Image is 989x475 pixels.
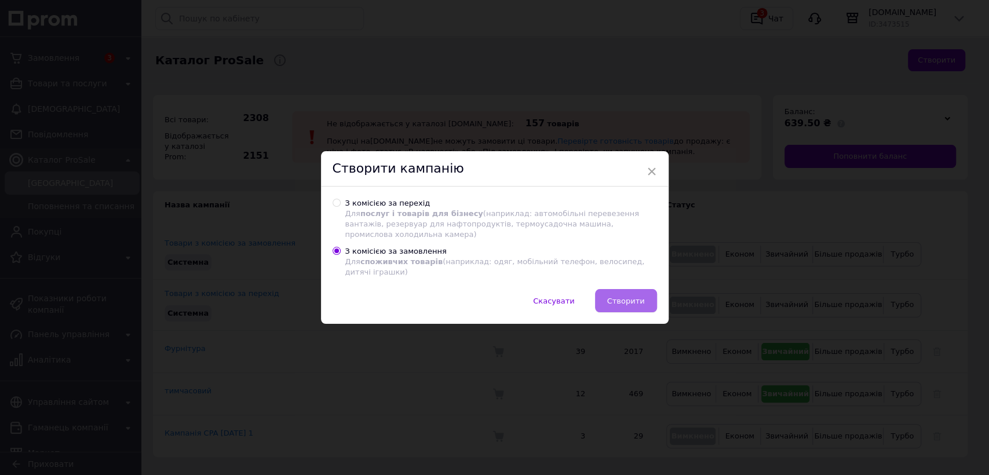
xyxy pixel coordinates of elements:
div: З комісією за замовлення [345,246,657,278]
span: Скасувати [533,297,574,305]
button: Скасувати [521,289,586,312]
span: Для (наприклад: автомобільні перевезення вантажів, резервуар для нафтопродуктів, термоусадочна ма... [345,209,639,239]
span: Для (наприклад: одяг, мобільний телефон, велосипед, дитячі іграшки) [345,257,645,276]
span: послуг і товарів для бізнесу [360,209,483,218]
span: × [647,162,657,181]
button: Створити [595,289,657,312]
span: споживчих товарів [360,257,443,266]
div: З комісією за перехід [345,198,657,240]
span: Створити [607,297,645,305]
div: Створити кампанію [321,151,669,187]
